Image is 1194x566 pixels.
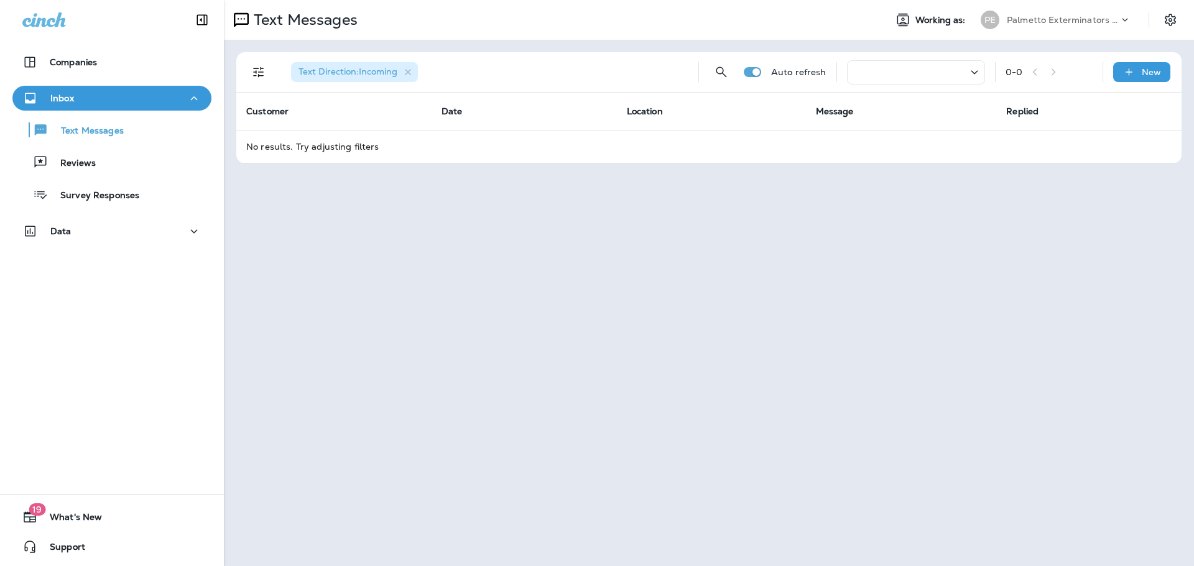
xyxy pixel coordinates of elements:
p: New [1142,67,1161,77]
p: Companies [50,57,97,67]
button: Settings [1159,9,1182,31]
button: Data [12,219,211,244]
p: Reviews [48,158,96,170]
p: Auto refresh [771,67,826,77]
span: Support [37,542,85,557]
button: Companies [12,50,211,75]
span: Date [442,106,463,117]
p: Text Messages [249,11,358,29]
button: Collapse Sidebar [185,7,220,32]
span: Text Direction : Incoming [298,66,397,77]
span: Location [627,106,663,117]
p: Inbox [50,93,74,103]
td: No results. Try adjusting filters [236,130,1182,163]
div: 0 - 0 [1006,67,1022,77]
button: 19What's New [12,504,211,529]
p: Palmetto Exterminators LLC [1007,15,1119,25]
span: What's New [37,512,102,527]
span: Replied [1006,106,1039,117]
button: Filters [246,60,271,84]
p: Text Messages [49,126,124,137]
div: Text Direction:Incoming [291,62,418,82]
button: Survey Responses [12,181,211,208]
span: Working as: [915,15,968,25]
span: Customer [246,106,289,117]
button: Search Messages [709,60,734,84]
p: Survey Responses [48,190,139,202]
div: PE [981,11,999,29]
button: Reviews [12,149,211,175]
button: Support [12,534,211,559]
button: Inbox [12,86,211,111]
span: Message [816,106,854,117]
span: 19 [29,503,45,516]
button: Text Messages [12,117,211,143]
p: Data [50,226,72,236]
